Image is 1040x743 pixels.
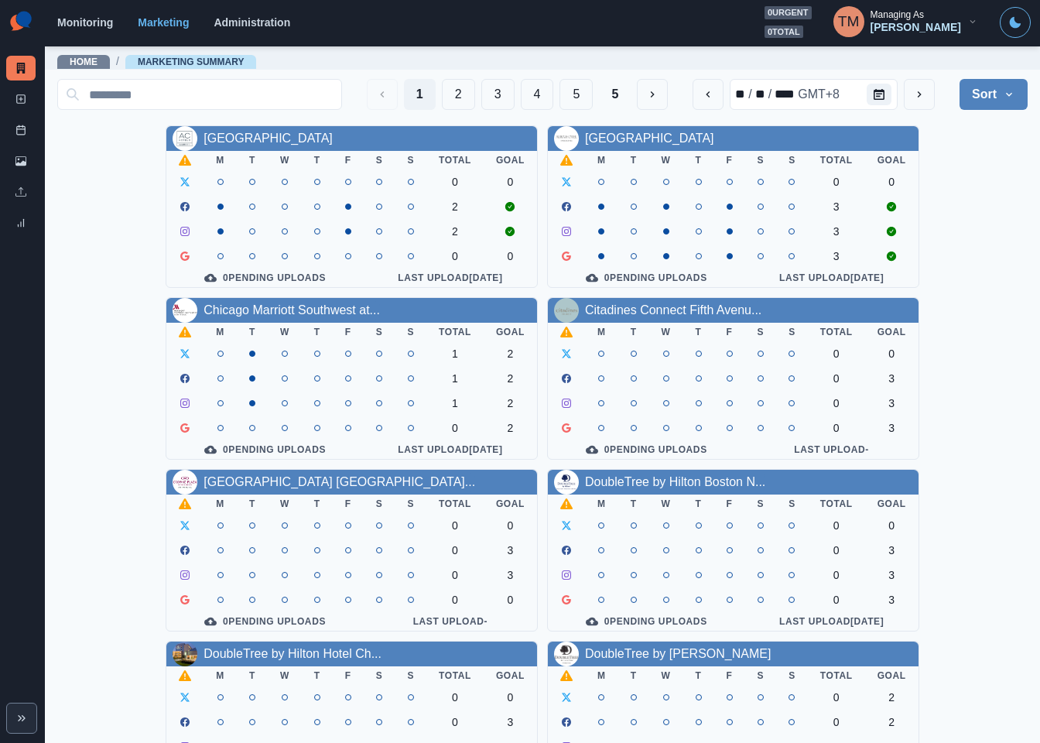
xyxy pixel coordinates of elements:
div: 2 [877,716,906,728]
th: F [714,495,745,513]
a: Media Library [6,149,36,173]
th: W [649,666,683,685]
th: Total [426,666,484,685]
th: T [237,495,268,513]
div: 3 [877,397,906,409]
span: 0 total [765,26,803,39]
img: 192873340585653 [173,470,197,495]
div: 0 [496,176,525,188]
th: M [204,323,237,341]
img: 1306730782733455 [554,642,579,666]
div: 0 [820,348,853,360]
th: M [204,151,237,169]
div: 3 [820,200,853,213]
th: Goal [865,151,919,169]
div: Last Upload [DATE] [376,272,525,284]
th: M [585,323,618,341]
div: 2 [877,691,906,704]
div: 0 Pending Uploads [560,615,733,628]
th: S [364,495,395,513]
div: 2 [496,372,525,385]
a: DoubleTree by [PERSON_NAME] [585,647,771,660]
div: 3 [496,716,525,728]
th: T [618,323,649,341]
th: M [204,666,237,685]
th: F [333,495,364,513]
button: next [904,79,935,110]
th: T [683,323,714,341]
button: Page 3 [481,79,515,110]
div: 0 [439,594,471,606]
th: T [237,151,268,169]
a: Citadines Connect Fifth Avenu... [585,303,761,317]
th: S [395,495,426,513]
div: year [773,85,796,104]
th: Total [808,323,865,341]
th: S [395,151,426,169]
div: 0 Pending Uploads [560,272,733,284]
th: Goal [484,323,537,341]
div: 3 [820,225,853,238]
div: 0 [496,250,525,262]
th: M [585,666,618,685]
th: T [237,323,268,341]
th: T [618,666,649,685]
div: 0 [820,594,853,606]
th: T [683,495,714,513]
nav: breadcrumb [57,53,256,70]
th: Total [426,151,484,169]
div: 0 Pending Uploads [179,615,351,628]
a: DoubleTree by Hilton Boston N... [585,475,765,488]
th: T [302,323,333,341]
th: F [714,666,745,685]
a: Uploads [6,180,36,204]
div: 0 [877,176,906,188]
a: Marketing [138,16,189,29]
th: T [683,666,714,685]
th: S [395,666,426,685]
th: S [745,151,777,169]
button: Page 1 [404,79,436,110]
div: day [754,85,767,104]
div: 0 [439,422,471,434]
div: 0 [439,250,471,262]
a: [GEOGRAPHIC_DATA] [585,132,714,145]
th: T [618,495,649,513]
div: 3 [877,422,906,434]
div: 0 Pending Uploads [179,272,351,284]
div: 0 [877,519,906,532]
th: Total [808,666,865,685]
th: F [714,151,745,169]
th: S [745,323,777,341]
th: W [268,495,302,513]
div: 0 [439,569,471,581]
a: Review Summary [6,211,36,235]
a: Chicago Marriott Southwest at... [204,303,380,317]
span: 0 urgent [765,6,812,19]
th: T [237,666,268,685]
img: 495180477166361 [554,470,579,495]
th: S [776,323,808,341]
img: 112948409016 [173,298,197,323]
div: 0 [820,422,853,434]
div: 0 [439,691,471,704]
th: F [333,323,364,341]
th: T [302,151,333,169]
button: Managing As[PERSON_NAME] [821,6,990,37]
th: F [333,666,364,685]
div: Last Upload - [758,443,906,456]
div: 0 [820,716,853,728]
button: previous [693,79,724,110]
div: 3 [496,569,525,581]
th: W [268,151,302,169]
div: 3 [877,569,906,581]
button: Last Page [599,79,631,110]
button: Next Media [637,79,668,110]
th: M [204,495,237,513]
div: 0 [820,691,853,704]
th: S [364,151,395,169]
div: 2 [496,397,525,409]
th: Goal [865,323,919,341]
span: / [116,53,119,70]
th: T [302,495,333,513]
